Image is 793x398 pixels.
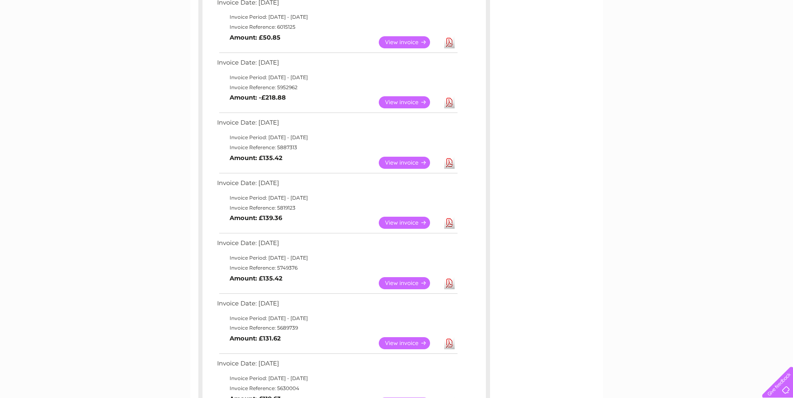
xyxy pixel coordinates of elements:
[379,277,440,289] a: View
[215,238,459,253] td: Invoice Date: [DATE]
[215,193,459,203] td: Invoice Period: [DATE] - [DATE]
[215,358,459,373] td: Invoice Date: [DATE]
[215,313,459,323] td: Invoice Period: [DATE] - [DATE]
[215,57,459,73] td: Invoice Date: [DATE]
[215,178,459,193] td: Invoice Date: [DATE]
[379,96,440,108] a: View
[215,298,459,313] td: Invoice Date: [DATE]
[215,373,459,383] td: Invoice Period: [DATE] - [DATE]
[215,12,459,22] td: Invoice Period: [DATE] - [DATE]
[379,157,440,169] a: View
[215,253,459,263] td: Invoice Period: [DATE] - [DATE]
[28,22,70,47] img: logo.png
[215,117,459,133] td: Invoice Date: [DATE]
[215,203,459,213] td: Invoice Reference: 5819123
[379,337,440,349] a: View
[738,35,758,42] a: Contact
[720,35,733,42] a: Blog
[230,335,281,342] b: Amount: £131.62
[667,35,685,42] a: Energy
[646,35,662,42] a: Water
[215,323,459,333] td: Invoice Reference: 5689739
[215,383,459,393] td: Invoice Reference: 5630004
[636,4,693,15] a: 0333 014 3131
[765,35,785,42] a: Log out
[444,337,455,349] a: Download
[215,83,459,93] td: Invoice Reference: 5952962
[444,277,455,289] a: Download
[690,35,715,42] a: Telecoms
[200,5,594,40] div: Clear Business is a trading name of Verastar Limited (registered in [GEOGRAPHIC_DATA] No. 3667643...
[230,34,280,41] b: Amount: £50.85
[230,275,283,282] b: Amount: £135.42
[230,154,283,162] b: Amount: £135.42
[215,73,459,83] td: Invoice Period: [DATE] - [DATE]
[230,94,286,101] b: Amount: -£218.88
[215,22,459,32] td: Invoice Reference: 6015125
[444,36,455,48] a: Download
[230,214,282,222] b: Amount: £139.36
[444,217,455,229] a: Download
[215,133,459,143] td: Invoice Period: [DATE] - [DATE]
[215,263,459,273] td: Invoice Reference: 5749376
[444,96,455,108] a: Download
[444,157,455,169] a: Download
[379,36,440,48] a: View
[379,217,440,229] a: View
[215,143,459,153] td: Invoice Reference: 5887313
